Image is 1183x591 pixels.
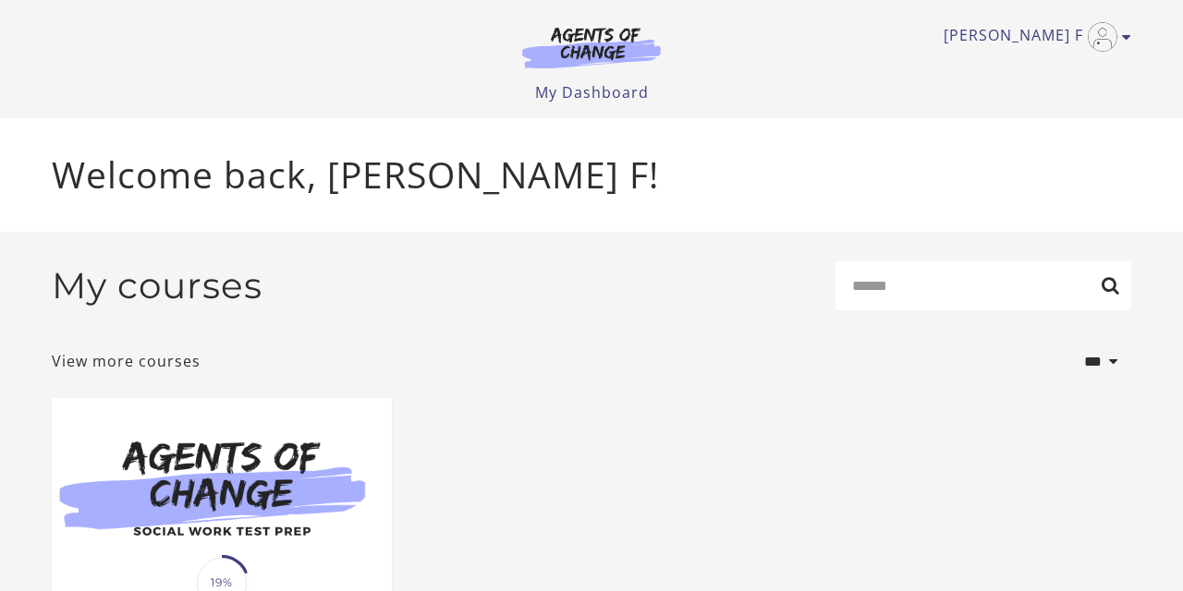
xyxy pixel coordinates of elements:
a: My Dashboard [535,82,649,103]
p: Welcome back, [PERSON_NAME] F! [52,148,1131,202]
a: View more courses [52,350,201,372]
h2: My courses [52,264,262,308]
img: Agents of Change Logo [503,26,680,68]
a: Toggle menu [944,22,1122,52]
